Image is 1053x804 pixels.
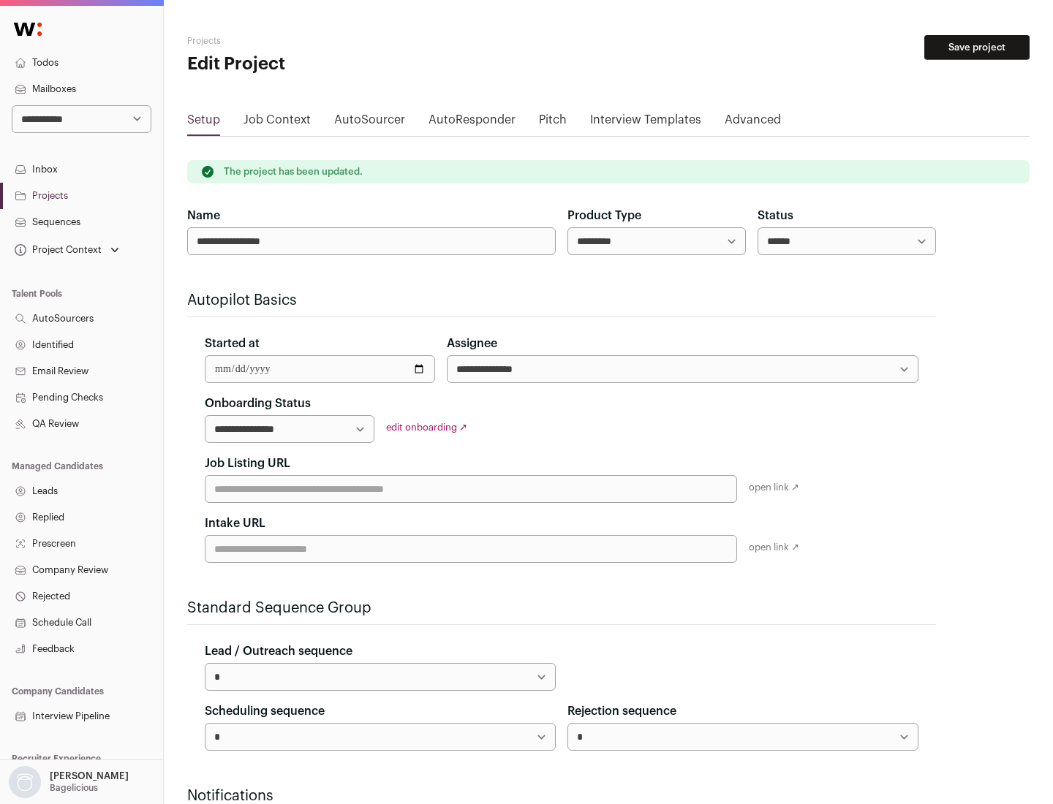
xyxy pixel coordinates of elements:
label: Status [758,207,793,224]
label: Onboarding Status [205,395,311,412]
img: Wellfound [6,15,50,44]
label: Assignee [447,335,497,352]
label: Scheduling sequence [205,702,325,720]
a: AutoSourcer [334,111,405,134]
label: Rejection sequence [567,702,676,720]
a: Advanced [725,111,781,134]
label: Product Type [567,207,641,224]
a: Pitch [539,111,567,134]
button: Open dropdown [12,240,122,260]
div: Project Context [12,244,102,256]
h1: Edit Project [187,53,468,76]
a: Interview Templates [590,111,701,134]
label: Lead / Outreach sequence [205,642,352,660]
h2: Autopilot Basics [187,290,936,311]
a: AutoResponder [429,111,516,134]
p: The project has been updated. [224,166,363,178]
img: nopic.png [9,766,41,798]
a: edit onboarding ↗ [386,422,467,432]
p: [PERSON_NAME] [50,770,129,782]
h2: Projects [187,35,468,47]
h2: Standard Sequence Group [187,598,936,618]
label: Started at [205,335,260,352]
button: Save project [924,35,1030,60]
button: Open dropdown [6,766,132,798]
a: Job Context [244,111,311,134]
label: Intake URL [205,515,265,532]
label: Job Listing URL [205,455,290,472]
label: Name [187,207,220,224]
p: Bagelicious [50,782,98,794]
a: Setup [187,111,220,134]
